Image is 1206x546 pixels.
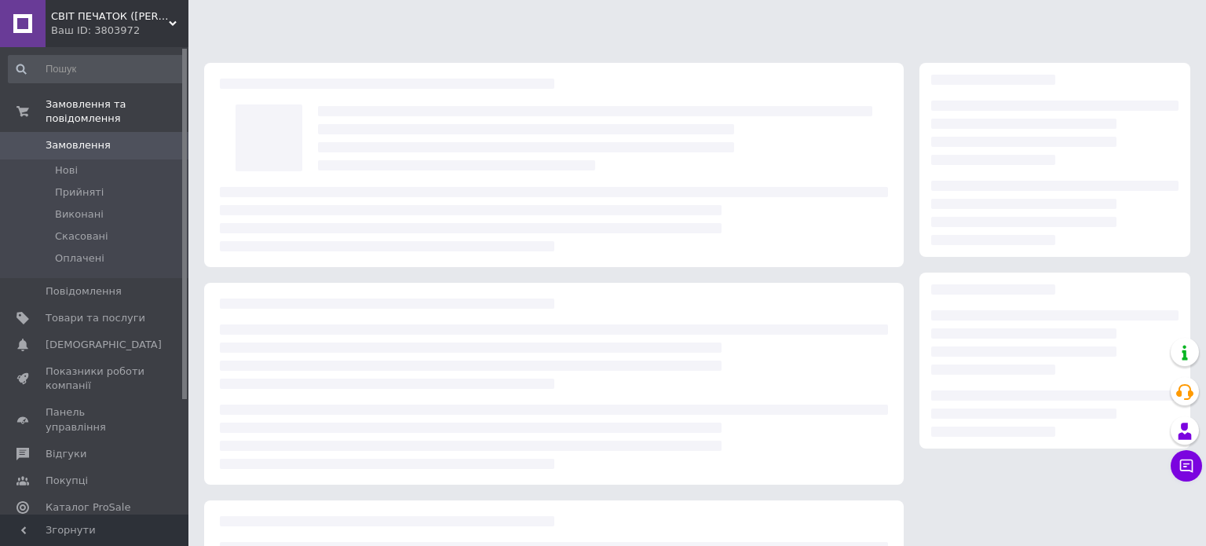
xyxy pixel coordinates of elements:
[55,251,104,266] span: Оплачені
[8,55,185,83] input: Пошук
[46,138,111,152] span: Замовлення
[46,311,145,325] span: Товари та послуги
[51,24,188,38] div: Ваш ID: 3803972
[46,338,162,352] span: [DEMOGRAPHIC_DATA]
[55,229,108,244] span: Скасовані
[46,447,86,461] span: Відгуки
[51,9,169,24] span: СВІТ ПЕЧАТОК (ФОП Коваленко Є.С.)
[46,284,122,299] span: Повідомлення
[46,474,88,488] span: Покупці
[55,163,78,178] span: Нові
[55,185,104,200] span: Прийняті
[46,405,145,434] span: Панель управління
[46,97,188,126] span: Замовлення та повідомлення
[46,365,145,393] span: Показники роботи компанії
[55,207,104,222] span: Виконані
[1171,450,1202,482] button: Чат з покупцем
[46,500,130,515] span: Каталог ProSale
